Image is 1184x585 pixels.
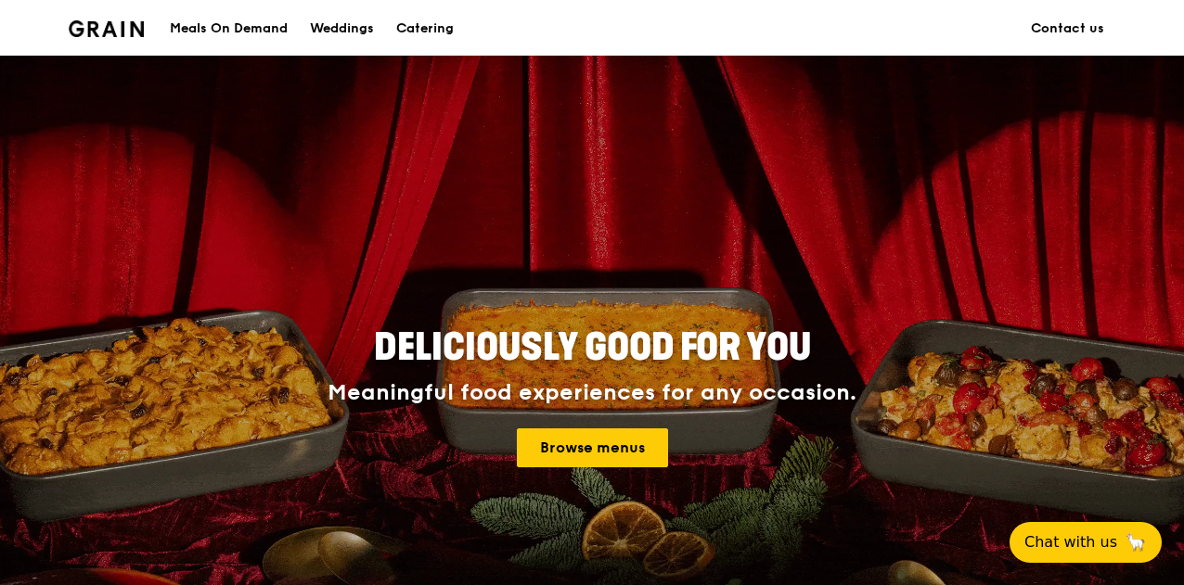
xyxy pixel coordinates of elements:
[517,428,668,467] a: Browse menus
[396,1,454,57] div: Catering
[374,325,811,370] span: Deliciously good for you
[69,20,144,37] img: Grain
[385,1,465,57] a: Catering
[1024,531,1117,553] span: Chat with us
[1010,522,1162,563] button: Chat with us🦙
[1125,531,1147,553] span: 🦙
[170,1,288,57] div: Meals On Demand
[258,380,926,406] div: Meaningful food experiences for any occasion.
[299,1,385,57] a: Weddings
[1020,1,1115,57] a: Contact us
[310,1,374,57] div: Weddings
